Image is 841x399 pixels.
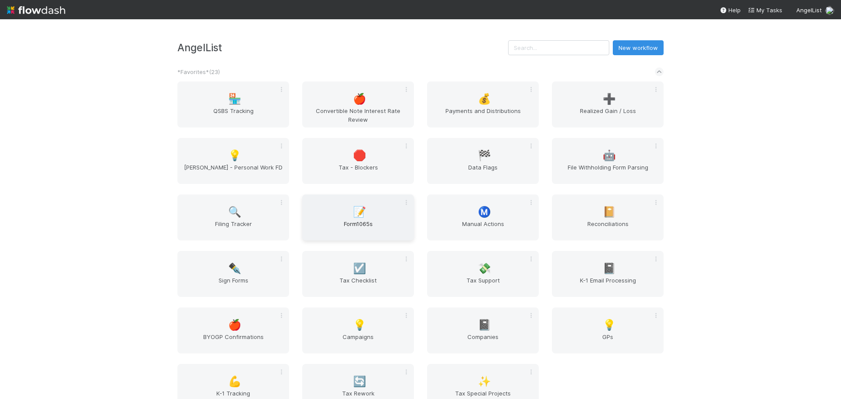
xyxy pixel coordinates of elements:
[613,40,664,55] button: New workflow
[177,307,289,353] a: 🍎BYOGP Confirmations
[431,106,535,124] span: Payments and Distributions
[478,206,491,218] span: Ⓜ️
[228,93,241,105] span: 🏪
[177,42,508,53] h3: AngelList
[603,93,616,105] span: ➕
[177,138,289,184] a: 💡[PERSON_NAME] - Personal Work FD
[306,332,410,350] span: Campaigns
[302,194,414,240] a: 📝Form1065s
[555,106,660,124] span: Realized Gain / Loss
[552,194,664,240] a: 📔Reconciliations
[302,81,414,127] a: 🍎Convertible Note Interest Rate Review
[181,219,286,237] span: Filing Tracker
[306,163,410,180] span: Tax - Blockers
[555,276,660,293] span: K-1 Email Processing
[720,6,741,14] div: Help
[353,93,366,105] span: 🍎
[478,263,491,274] span: 💸
[181,332,286,350] span: BYOGP Confirmations
[603,206,616,218] span: 📔
[552,81,664,127] a: ➕Realized Gain / Loss
[181,163,286,180] span: [PERSON_NAME] - Personal Work FD
[552,251,664,297] a: 📓K-1 Email Processing
[181,106,286,124] span: QSBS Tracking
[825,6,834,15] img: avatar_37569647-1c78-4889-accf-88c08d42a236.png
[353,376,366,387] span: 🔄
[228,319,241,331] span: 🍎
[228,150,241,161] span: 💡
[603,263,616,274] span: 📓
[603,319,616,331] span: 💡
[353,319,366,331] span: 💡
[748,6,782,14] a: My Tasks
[353,206,366,218] span: 📝
[302,251,414,297] a: ☑️Tax Checklist
[431,332,535,350] span: Companies
[796,7,822,14] span: AngelList
[228,206,241,218] span: 🔍
[302,307,414,353] a: 💡Campaigns
[427,307,539,353] a: 📓Companies
[177,194,289,240] a: 🔍Filing Tracker
[478,376,491,387] span: ✨
[431,163,535,180] span: Data Flags
[306,219,410,237] span: Form1065s
[478,150,491,161] span: 🏁
[478,93,491,105] span: 💰
[353,263,366,274] span: ☑️
[306,276,410,293] span: Tax Checklist
[603,150,616,161] span: 🤖
[353,150,366,161] span: 🛑
[748,7,782,14] span: My Tasks
[306,106,410,124] span: Convertible Note Interest Rate Review
[555,163,660,180] span: File Withholding Form Parsing
[555,332,660,350] span: GPs
[177,251,289,297] a: ✒️Sign Forms
[427,251,539,297] a: 💸Tax Support
[552,307,664,353] a: 💡GPs
[427,81,539,127] a: 💰Payments and Distributions
[552,138,664,184] a: 🤖File Withholding Form Parsing
[302,138,414,184] a: 🛑Tax - Blockers
[228,263,241,274] span: ✒️
[177,81,289,127] a: 🏪QSBS Tracking
[7,3,65,18] img: logo-inverted-e16ddd16eac7371096b0.svg
[181,276,286,293] span: Sign Forms
[431,276,535,293] span: Tax Support
[177,68,220,75] span: *Favorites* ( 23 )
[478,319,491,331] span: 📓
[508,40,609,55] input: Search...
[431,219,535,237] span: Manual Actions
[555,219,660,237] span: Reconciliations
[427,138,539,184] a: 🏁Data Flags
[427,194,539,240] a: Ⓜ️Manual Actions
[228,376,241,387] span: 💪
